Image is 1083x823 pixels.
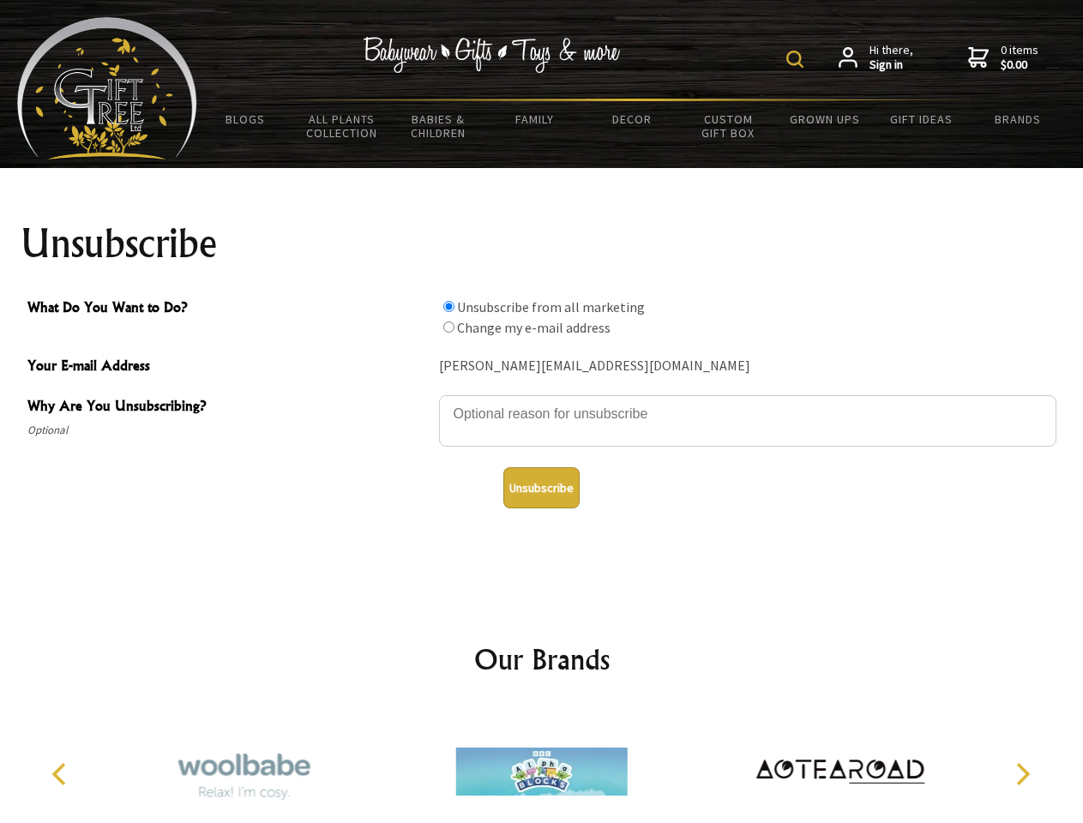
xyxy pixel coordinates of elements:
a: Custom Gift Box [680,101,777,151]
input: What Do You Want to Do? [443,321,454,333]
strong: $0.00 [1001,57,1038,73]
button: Next [1003,755,1041,793]
button: Unsubscribe [503,467,580,508]
label: Change my e-mail address [457,319,611,336]
a: Hi there,Sign in [839,43,913,73]
span: Hi there, [869,43,913,73]
a: Family [487,101,584,137]
strong: Sign in [869,57,913,73]
a: Grown Ups [776,101,873,137]
button: Previous [43,755,81,793]
div: [PERSON_NAME][EMAIL_ADDRESS][DOMAIN_NAME] [439,353,1056,380]
span: What Do You Want to Do? [27,297,430,321]
span: Your E-mail Address [27,355,430,380]
span: Why Are You Unsubscribing? [27,395,430,420]
h2: Our Brands [34,639,1050,680]
a: Gift Ideas [873,101,970,137]
label: Unsubscribe from all marketing [457,298,645,315]
a: Brands [970,101,1067,137]
a: Babies & Children [390,101,487,151]
img: Babyware - Gifts - Toys and more... [17,17,197,159]
span: 0 items [1001,42,1038,73]
textarea: Why Are You Unsubscribing? [439,395,1056,447]
h1: Unsubscribe [21,223,1063,264]
a: BLOGS [197,101,294,137]
a: All Plants Collection [294,101,391,151]
input: What Do You Want to Do? [443,301,454,312]
a: Decor [583,101,680,137]
img: Babywear - Gifts - Toys & more [364,37,621,73]
a: 0 items$0.00 [968,43,1038,73]
img: product search [786,51,803,68]
span: Optional [27,420,430,441]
